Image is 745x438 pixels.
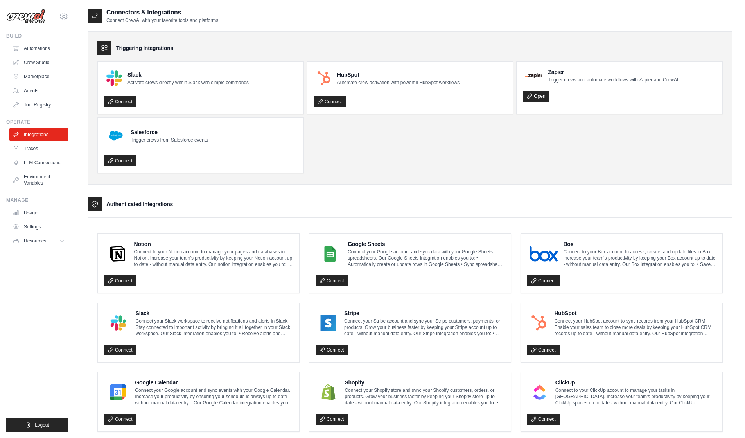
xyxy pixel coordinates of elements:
[9,84,68,97] a: Agents
[106,17,218,23] p: Connect CrewAI with your favorite tools and platforms
[348,249,504,267] p: Connect your Google account and sync data with your Google Sheets spreadsheets. Our Google Sheets...
[530,384,550,400] img: ClickUp Logo
[9,156,68,169] a: LLM Connections
[527,345,560,355] a: Connect
[318,315,339,331] img: Stripe Logo
[548,68,678,76] h4: Zapier
[530,315,549,331] img: HubSpot Logo
[135,387,293,406] p: Connect your Google account and sync events with your Google Calendar. Increase your productivity...
[104,155,136,166] a: Connect
[314,96,346,107] a: Connect
[106,315,130,331] img: Slack Logo
[555,387,716,406] p: Connect to your ClickUp account to manage your tasks in [GEOGRAPHIC_DATA]. Increase your team’s p...
[6,33,68,39] div: Build
[9,56,68,69] a: Crew Studio
[134,240,293,248] h4: Notion
[527,275,560,286] a: Connect
[24,238,46,244] span: Resources
[337,79,460,86] p: Automate crew activation with powerful HubSpot workflows
[345,379,504,386] h4: Shopify
[9,221,68,233] a: Settings
[9,42,68,55] a: Automations
[104,275,136,286] a: Connect
[318,246,342,262] img: Google Sheets Logo
[554,309,716,317] h4: HubSpot
[6,119,68,125] div: Operate
[316,345,348,355] a: Connect
[6,418,68,432] button: Logout
[316,275,348,286] a: Connect
[106,246,129,262] img: Notion Logo
[9,70,68,83] a: Marketplace
[131,137,208,143] p: Trigger crews from Salesforce events
[525,73,542,78] img: Zapier Logo
[135,379,293,386] h4: Google Calendar
[106,200,173,208] h3: Authenticated Integrations
[106,126,125,145] img: Salesforce Logo
[106,384,129,400] img: Google Calendar Logo
[104,345,136,355] a: Connect
[316,414,348,425] a: Connect
[104,96,136,107] a: Connect
[318,384,339,400] img: Shopify Logo
[9,235,68,247] button: Resources
[136,318,293,337] p: Connect your Slack workspace to receive notifications and alerts in Slack. Stay connected to impo...
[106,70,122,86] img: Slack Logo
[6,9,45,24] img: Logo
[9,171,68,189] a: Environment Variables
[555,379,716,386] h4: ClickUp
[127,79,249,86] p: Activate crews directly within Slack with simple commands
[9,206,68,219] a: Usage
[116,44,173,52] h3: Triggering Integrations
[9,128,68,141] a: Integrations
[554,318,716,337] p: Connect your HubSpot account to sync records from your HubSpot CRM. Enable your sales team to clo...
[136,309,293,317] h4: Slack
[523,91,549,102] a: Open
[104,414,136,425] a: Connect
[9,142,68,155] a: Traces
[344,309,504,317] h4: Stripe
[563,240,716,248] h4: Box
[6,197,68,203] div: Manage
[345,387,504,406] p: Connect your Shopify store and sync your Shopify customers, orders, or products. Grow your busine...
[337,71,460,79] h4: HubSpot
[35,422,49,428] span: Logout
[316,70,332,86] img: HubSpot Logo
[348,240,504,248] h4: Google Sheets
[106,8,218,17] h2: Connectors & Integrations
[563,249,716,267] p: Connect to your Box account to access, create, and update files in Box. Increase your team’s prod...
[548,77,678,83] p: Trigger crews and automate workflows with Zapier and CrewAI
[530,246,558,262] img: Box Logo
[9,99,68,111] a: Tool Registry
[344,318,504,337] p: Connect your Stripe account and sync your Stripe customers, payments, or products. Grow your busi...
[527,414,560,425] a: Connect
[131,128,208,136] h4: Salesforce
[134,249,293,267] p: Connect to your Notion account to manage your pages and databases in Notion. Increase your team’s...
[127,71,249,79] h4: Slack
